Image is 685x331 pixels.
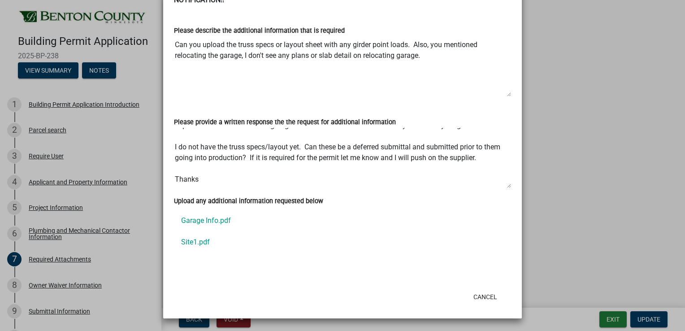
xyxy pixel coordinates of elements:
a: Garage Info.pdf [174,210,511,231]
a: Site1.pdf [174,231,511,253]
button: Cancel [466,289,504,305]
label: Please describe the additional information that is required [174,28,345,34]
textarea: I uploaded information on the garage. Please review and let me know if you need anything addition... [174,127,511,188]
label: Upload any additional information requested below [174,198,323,205]
textarea: Can you upload the truss specs or layout sheet with any girder point loads. Also, you mentioned r... [174,36,511,97]
label: Please provide a written response the the request for additional information [174,119,396,126]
